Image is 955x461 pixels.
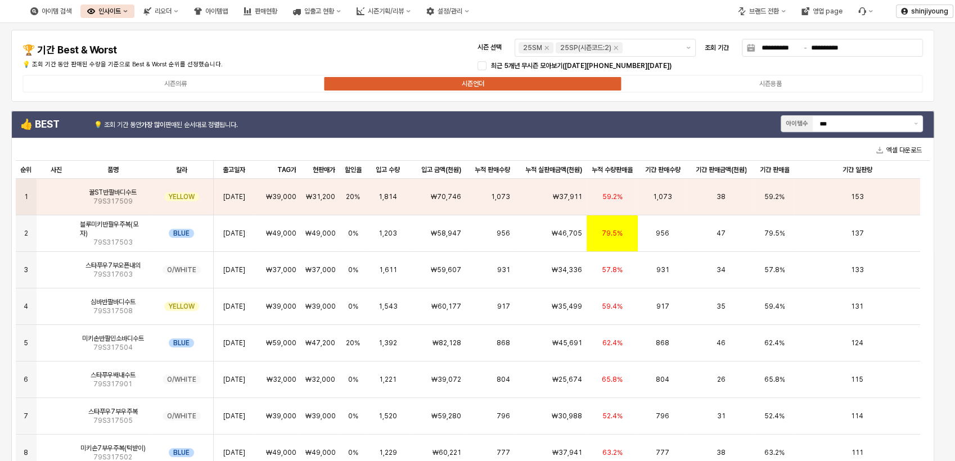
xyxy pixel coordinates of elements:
span: ₩39,000 [265,412,296,421]
span: 할인율 [345,165,362,174]
strong: 많이 [154,121,165,129]
span: 34 [717,265,726,274]
span: 5 [24,338,28,347]
span: [DATE] [223,302,245,311]
div: 브랜드 전환 [749,7,779,15]
span: 1,392 [379,338,397,347]
strong: 가장 [141,121,152,129]
div: 브랜드 전환 [731,4,792,18]
span: 804 [497,375,510,384]
h4: 🏆 기간 Best & Worst [22,44,317,56]
div: 시즌언더 [462,80,484,88]
span: 46 [717,338,726,347]
span: 956 [656,229,669,238]
span: ₩39,000 [305,412,335,421]
span: ₩49,000 [265,448,296,457]
span: ₩37,000 [265,265,296,274]
span: 최근 5개년 무시즌 모아보기([DATE][PHONE_NUMBER][DATE]) [491,62,672,70]
span: 누적 실판매금액(천원) [525,165,582,174]
span: 131 [851,302,863,311]
span: 0% [348,375,358,384]
span: ₩47,200 [305,338,335,347]
span: ₩60,221 [433,448,461,457]
span: ₩46,705 [552,229,582,238]
span: 63.2% [602,448,623,457]
span: 미키손반팔민소바디수트 [82,334,144,343]
div: 인사이트 [80,4,134,18]
button: 입출고 현황 [286,4,348,18]
span: 38 [717,448,726,457]
h4: 👍 BEST [20,119,92,130]
span: ₩25,674 [552,375,582,384]
span: 79.5% [764,229,785,238]
div: 영업 page [813,7,843,15]
div: 인사이트 [98,7,121,15]
span: 65.8% [764,375,785,384]
span: 57.8% [602,265,623,274]
span: 0% [348,229,358,238]
span: 기간 판매수량 [645,165,681,174]
label: 시즌언더 [324,79,621,89]
span: ₩39,072 [431,375,461,384]
button: 리오더 [137,4,185,18]
span: 2 [24,229,28,238]
p: shinjiyoung [911,7,948,16]
span: [DATE] [223,375,245,384]
span: 79S317508 [93,306,133,315]
div: 시즌기획/리뷰 [368,7,404,15]
div: 25SM [523,42,542,53]
span: 917 [656,302,669,311]
span: ₩32,000 [266,375,296,384]
div: 아이템수 [786,119,808,129]
span: ₩37,000 [305,265,335,274]
span: 62.4% [764,338,785,347]
span: 1,543 [379,302,398,311]
span: 출고일자 [223,165,245,174]
span: [DATE] [223,448,245,457]
span: 1,611 [379,265,397,274]
span: ₩70,746 [431,192,461,201]
span: 59.2% [602,192,623,201]
span: 52.4% [764,412,785,421]
span: 0% [348,302,358,311]
span: [DATE] [223,192,245,201]
span: 133 [851,265,864,274]
span: 79S317901 [93,379,132,388]
span: ₩82,128 [433,338,461,347]
span: 8 [24,448,28,457]
div: 설정/관리 [438,7,462,15]
span: 1,073 [491,192,510,201]
span: 65.8% [602,375,623,384]
span: 조회 기간 [705,44,729,52]
span: 62.4% [602,338,623,347]
span: 79.5% [602,229,623,238]
span: 0% [348,265,358,274]
div: 시즌의류 [164,80,187,88]
span: 931 [656,265,669,274]
span: 38 [717,192,726,201]
span: ₩49,000 [305,448,335,457]
span: BLUE [173,338,190,347]
span: ₩60,177 [431,302,461,311]
span: 956 [497,229,510,238]
div: 판매현황 [255,7,277,15]
span: 0% [348,412,358,421]
label: 시즌용품 [621,79,919,89]
span: ₩59,000 [265,338,296,347]
span: 777 [656,448,669,457]
div: 입출고 현황 [304,7,334,15]
span: 137 [851,229,864,238]
span: [DATE] [223,265,245,274]
span: 스타푸우배내수트 [91,370,136,379]
span: 1,520 [379,412,397,421]
span: 4 [24,302,28,311]
span: 1 [24,192,28,201]
span: 누적 수량판매율 [592,165,633,174]
button: 아이템 검색 [24,4,78,18]
span: 현판매가 [313,165,335,174]
div: 아이템맵 [187,4,235,18]
div: 판매현황 [237,4,284,18]
button: 제안 사항 표시 [682,39,695,56]
span: 심바반팔바디수트 [91,297,136,306]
